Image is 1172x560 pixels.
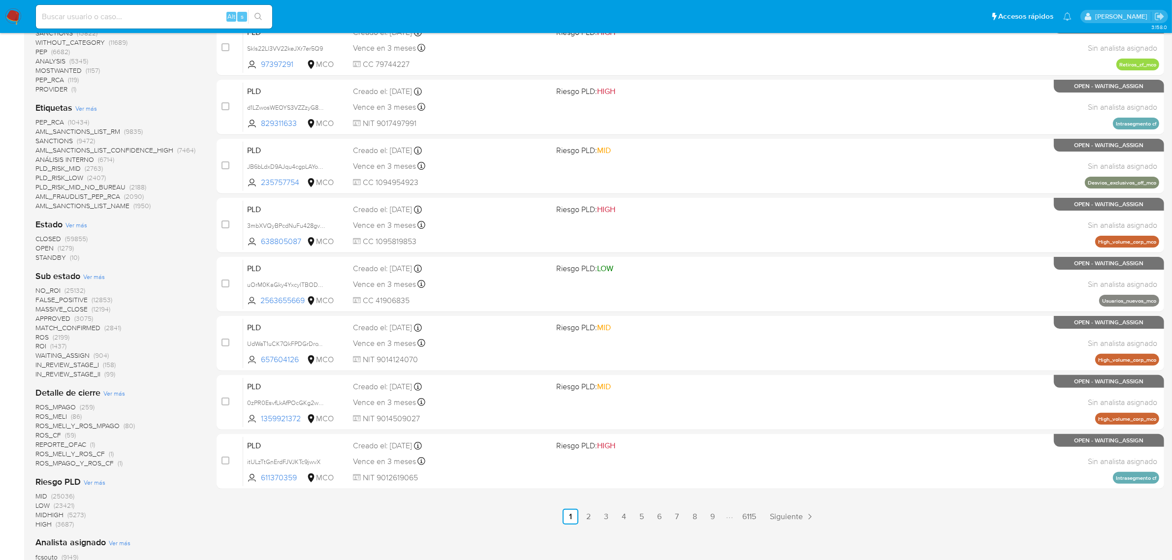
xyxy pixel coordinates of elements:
span: s [241,12,244,21]
a: Notificaciones [1063,12,1072,21]
button: search-icon [248,10,268,24]
p: camila.baquero@mercadolibre.com.co [1095,12,1151,21]
input: Buscar usuario o caso... [36,10,272,23]
span: Alt [227,12,235,21]
span: 3.158.0 [1151,23,1167,31]
a: Salir [1154,11,1165,22]
span: Accesos rápidos [998,11,1053,22]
